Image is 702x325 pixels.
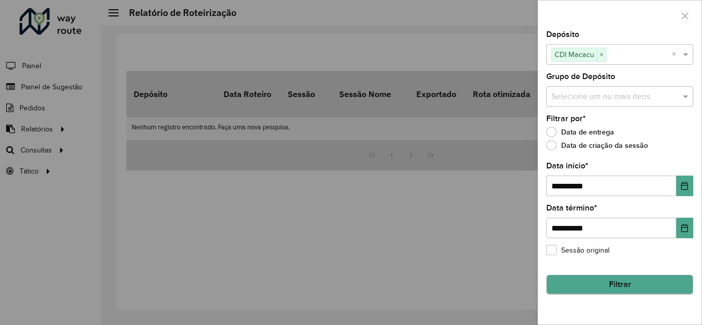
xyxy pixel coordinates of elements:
[672,48,680,61] span: Clear all
[546,140,648,150] label: Data de criação da sessão
[546,70,615,83] label: Grupo de Depósito
[676,218,693,238] button: Choose Date
[676,176,693,196] button: Choose Date
[546,202,597,214] label: Data término
[546,127,614,137] label: Data de entrega
[546,245,609,256] label: Sessão original
[597,49,606,61] span: ×
[546,160,588,172] label: Data início
[546,112,586,125] label: Filtrar por
[546,275,693,294] button: Filtrar
[552,48,597,61] span: CDI Macacu
[546,28,579,41] label: Depósito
